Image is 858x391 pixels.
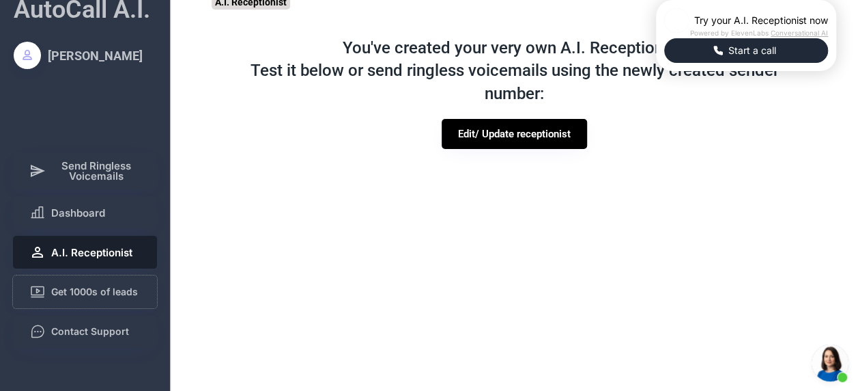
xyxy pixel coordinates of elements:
span: A.I. Receptionist [51,247,132,258]
span: Contact Support [51,327,129,336]
span: Send Ringless Voicemails [51,161,141,181]
span: Get 1000s of leads [51,287,138,297]
div: [PERSON_NAME] [48,47,143,64]
button: A.I. Receptionist [13,236,158,269]
span: Dashboard [51,208,105,218]
button: Edit/ Update receptionist [442,119,587,149]
button: Contact Support [13,315,158,348]
button: Get 1000s of leads [13,275,158,308]
div: You've created your very own A.I. Receptionist. Test it below or send ringless voicemails using t... [212,23,817,120]
button: Dashboard [13,196,158,229]
button: Send Ringless Voicemails [13,152,158,189]
div: Open chat [812,345,848,381]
